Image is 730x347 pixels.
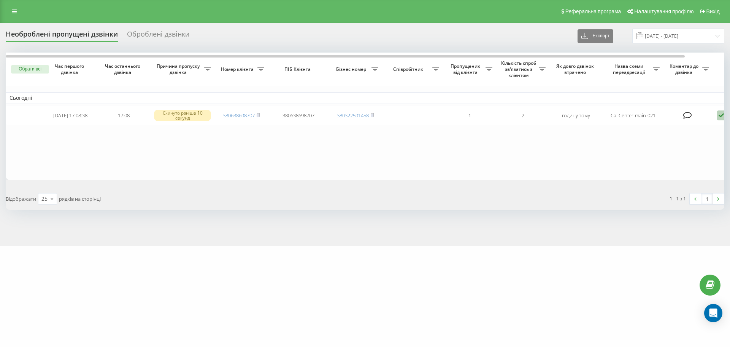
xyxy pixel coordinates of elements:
div: 1 - 1 з 1 [670,195,686,202]
button: Обрати всі [11,65,49,74]
span: Реферальна програма [565,8,621,14]
span: Як довго дзвінок втрачено [555,63,597,75]
span: Пропущених від клієнта [447,63,486,75]
td: CallCenter-main-021 [603,106,663,126]
div: Open Intercom Messenger [704,304,722,322]
div: Скинуто раніше 10 секунд [154,110,211,121]
span: Відображати [6,195,36,202]
span: Вихід [706,8,720,14]
span: Коментар до дзвінка [667,63,702,75]
span: Номер клієнта [219,66,257,72]
td: 2 [496,106,549,126]
td: 380638698707 [268,106,329,126]
div: 25 [41,195,48,203]
span: Кількість спроб зв'язатись з клієнтом [500,60,539,78]
span: Причина пропуску дзвінка [154,63,204,75]
span: ПІБ Клієнта [275,66,322,72]
span: Назва схеми переадресації [606,63,653,75]
button: Експорт [578,29,613,43]
a: 380638698707 [223,112,255,119]
span: рядків на сторінці [59,195,101,202]
span: Час останнього дзвінка [103,63,144,75]
td: годину тому [549,106,603,126]
td: [DATE] 17:08:38 [44,106,97,126]
span: Час першого дзвінка [50,63,91,75]
div: Оброблені дзвінки [127,30,189,42]
span: Співробітник [386,66,432,72]
div: Необроблені пропущені дзвінки [6,30,118,42]
span: Налаштування профілю [634,8,693,14]
span: Бізнес номер [333,66,371,72]
a: 1 [701,193,713,204]
td: 1 [443,106,496,126]
a: 380322591458 [337,112,369,119]
td: 17:08 [97,106,150,126]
